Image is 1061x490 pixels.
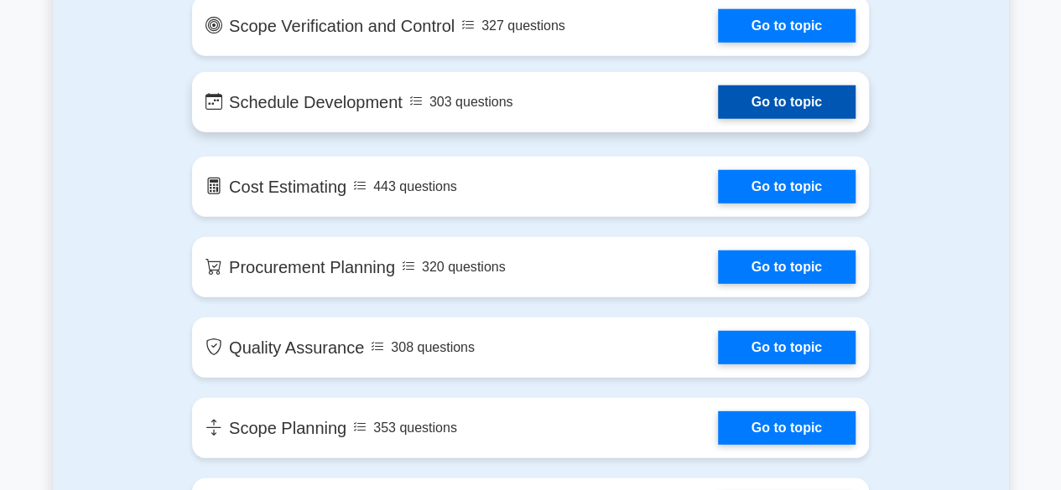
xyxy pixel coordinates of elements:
a: Go to topic [718,9,856,43]
a: Go to topic [718,85,856,119]
a: Go to topic [718,411,856,445]
a: Go to topic [718,170,856,204]
a: Go to topic [718,250,856,284]
a: Go to topic [718,331,856,364]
